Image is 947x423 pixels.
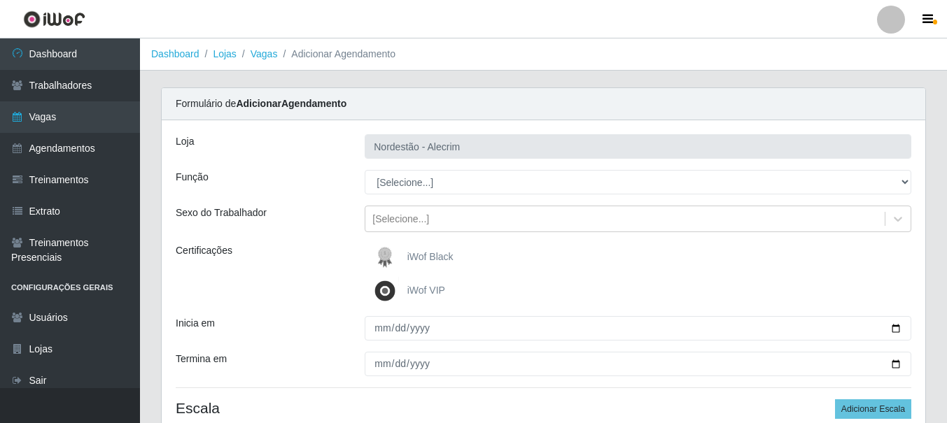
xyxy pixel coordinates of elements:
input: 00/00/0000 [365,316,911,340]
span: iWof Black [407,251,454,262]
img: iWof VIP [371,277,405,305]
img: CoreUI Logo [23,10,85,28]
label: Função [176,170,209,185]
input: 00/00/0000 [365,352,911,376]
a: Lojas [213,48,236,59]
label: Sexo do Trabalhador [176,206,267,220]
div: [Selecione...] [372,212,429,227]
label: Certificações [176,243,232,258]
label: Loja [176,134,194,149]
img: iWof Black [371,243,405,271]
button: Adicionar Escala [835,399,911,419]
span: iWof VIP [407,285,445,296]
strong: Adicionar Agendamento [236,98,346,109]
a: Vagas [251,48,278,59]
div: Formulário de [162,88,925,120]
label: Inicia em [176,316,215,331]
a: Dashboard [151,48,199,59]
li: Adicionar Agendamento [277,47,395,62]
nav: breadcrumb [140,38,947,71]
label: Termina em [176,352,227,366]
h4: Escala [176,399,911,417]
